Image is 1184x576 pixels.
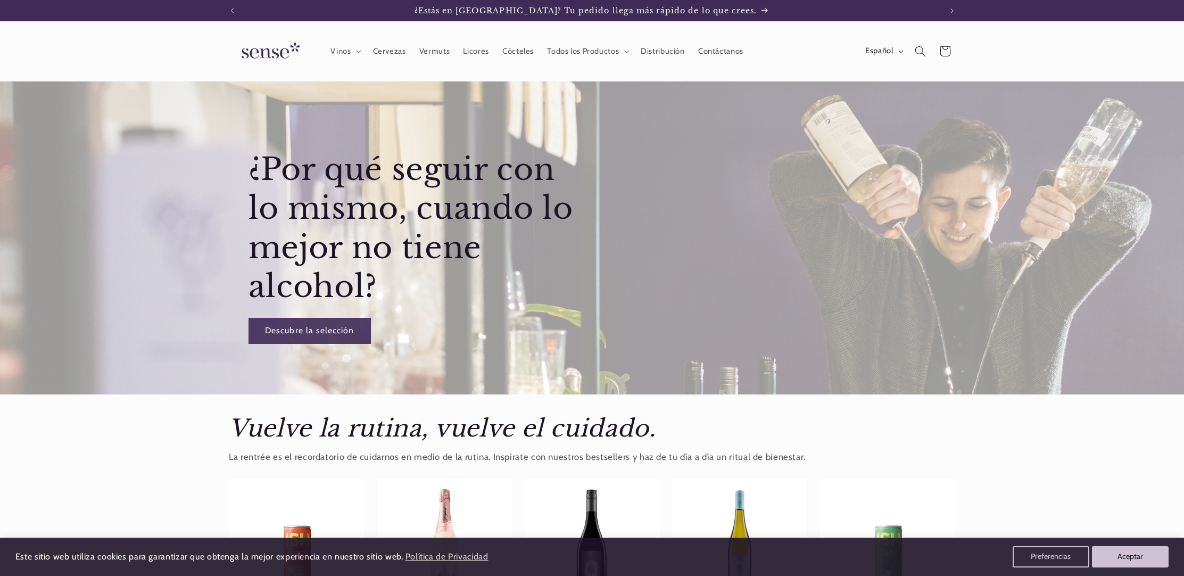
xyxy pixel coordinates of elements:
[249,318,371,344] a: Descubre la selección
[412,39,457,63] a: Vermuts
[634,39,692,63] a: Distribución
[541,39,634,63] summary: Todos los Productos
[641,46,685,56] span: Distribución
[463,46,488,56] span: Licores
[1013,546,1089,567] button: Preferencias
[403,548,490,566] a: Política de Privacidad (opens in a new tab)
[229,414,656,443] em: Vuelve la rutina, vuelve el cuidado.
[225,32,313,71] a: Sense
[330,46,351,56] span: Vinos
[865,45,893,57] span: Español
[415,6,757,15] span: ¿Estás en [GEOGRAPHIC_DATA]? Tu pedido llega más rápido de lo que crees.
[249,150,590,307] h2: ¿Por qué seguir con lo mismo, cuando lo mejor no tiene alcohol?
[908,39,933,63] summary: Búsqueda
[547,46,619,56] span: Todos los Productos
[419,46,450,56] span: Vermuts
[457,39,496,63] a: Licores
[15,552,404,562] span: Este sitio web utiliza cookies para garantizar que obtenga la mejor experiencia en nuestro sitio ...
[502,46,534,56] span: Cócteles
[373,46,406,56] span: Cervezas
[691,39,750,63] a: Contáctanos
[229,449,955,465] p: La rentrée es el recordatorio de cuidarnos en medio de la rutina. Inspírate con nuestros bestsell...
[1092,546,1169,567] button: Aceptar
[858,40,908,62] button: Español
[366,39,412,63] a: Cervezas
[229,36,309,67] img: Sense
[324,39,366,63] summary: Vinos
[698,46,743,56] span: Contáctanos
[495,39,540,63] a: Cócteles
